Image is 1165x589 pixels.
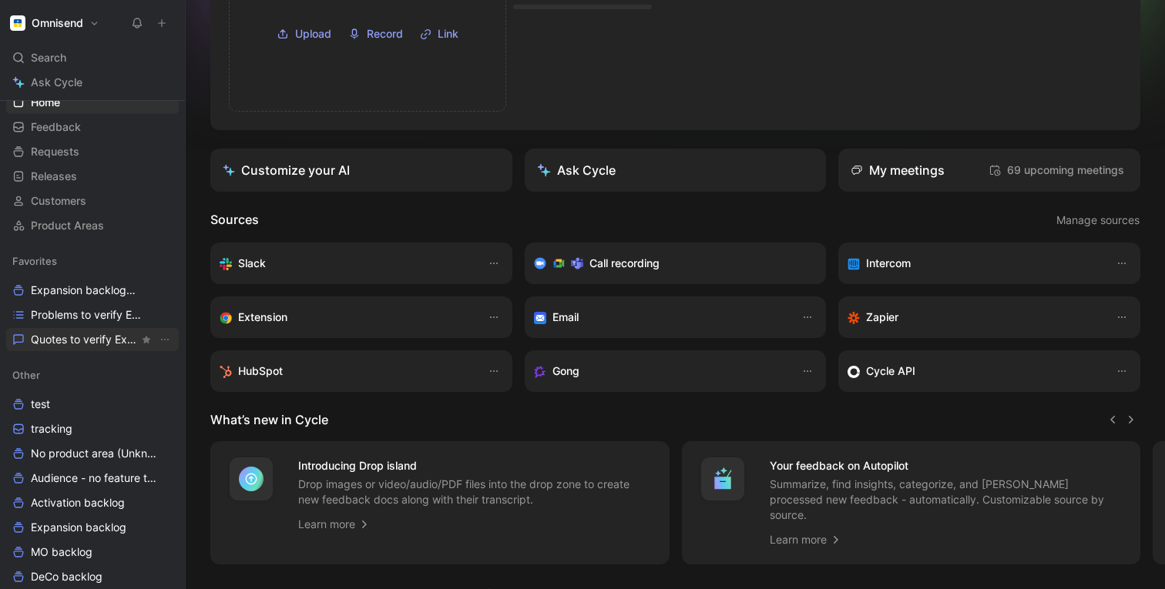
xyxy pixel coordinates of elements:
div: Ask Cycle [537,161,616,179]
span: DeCo backlog [31,569,102,584]
h3: Slack [238,254,266,273]
span: Product Areas [31,218,104,233]
div: Customize your AI [223,161,350,179]
button: Upload [271,22,337,45]
h1: Omnisend [32,16,83,30]
h3: Gong [552,362,579,380]
div: Other [6,363,179,387]
span: Feedback [31,119,81,135]
p: Drop images or video/audio/PDF files into the drop zone to create new feedback docs along with th... [298,477,651,507]
div: Favorites [6,249,179,273]
span: Quotes to verify Expansion [31,332,139,347]
span: Expansion backlog [31,520,126,535]
button: 69 upcoming meetings [985,158,1128,182]
a: Home [6,91,179,114]
span: Link [438,25,458,43]
a: Activation backlog [6,491,179,514]
a: Requests [6,140,179,163]
a: Audience - no feature tag [6,467,179,490]
div: Sync customers & send feedback from custom sources. Get inspired by our favorite use case [848,362,1100,380]
h4: Your feedback on Autopilot [770,457,1123,475]
h3: Zapier [866,308,898,326]
a: Expansion backlogOther [6,279,179,302]
span: Home [31,95,60,110]
a: Expansion backlog [6,516,179,539]
a: Quotes to verify ExpansionView actions [6,328,179,351]
a: Learn more [770,530,842,549]
a: tracking [6,417,179,440]
div: Record & transcribe meetings from Zoom, Meet & Teams. [534,254,805,273]
a: Customize your AI [210,149,512,192]
span: test [31,397,50,412]
h3: Intercom [866,254,911,273]
img: Omnisend [10,15,25,31]
a: Problems to verify Expansion [6,303,179,326]
button: Ask Cycle [525,149,827,192]
h2: What’s new in Cycle [210,410,328,429]
h3: Call recording [589,254,660,273]
span: Releases [31,169,77,184]
a: No product area (Unknowns) [6,442,179,465]
h2: Sources [210,210,259,230]
span: tracking [31,421,72,437]
a: Releases [6,165,179,188]
p: Summarize, find insights, categorize, and [PERSON_NAME] processed new feedback - automatically. C... [770,477,1123,523]
span: Upload [295,25,331,43]
span: Favorites [12,253,57,269]
h4: Introducing Drop island [298,457,651,475]
h3: Email [552,308,579,326]
a: Ask Cycle [6,71,179,94]
button: Link [415,22,464,45]
a: MO backlog [6,540,179,564]
span: 69 upcoming meetings [989,161,1124,179]
div: Sync your customers, send feedback and get updates in Intercom [848,254,1100,273]
h3: HubSpot [238,362,283,380]
span: Manage sources [1056,211,1140,229]
span: Record [367,25,403,43]
a: Product Areas [6,214,179,237]
button: Record [343,22,408,45]
h3: Cycle API [866,362,915,380]
a: DeCo backlog [6,565,179,588]
span: Audience - no feature tag [31,470,157,486]
a: Customers [6,189,179,213]
span: Problems to verify Expansion [31,307,146,323]
span: Activation backlog [31,495,125,510]
h3: Extension [238,308,287,326]
a: test [6,393,179,416]
span: Expansion backlog [31,283,143,299]
span: Search [31,49,66,67]
span: Requests [31,144,79,159]
div: Forward emails to your feedback inbox [534,308,787,326]
div: Sync your customers, send feedback and get updates in Slack [220,254,472,273]
div: Capture feedback from thousands of sources with Zapier (survey results, recordings, sheets, etc). [848,308,1100,326]
button: Manage sources [1056,210,1140,230]
button: View actions [157,332,173,347]
div: My meetings [851,161,945,179]
a: Feedback [6,115,179,139]
button: OmnisendOmnisend [6,12,103,34]
span: Ask Cycle [31,73,82,92]
a: Learn more [298,515,371,534]
span: MO backlog [31,544,92,560]
span: Customers [31,193,86,209]
div: Search [6,46,179,69]
span: Other [12,367,40,383]
span: No product area (Unknowns) [31,446,159,461]
div: Capture feedback from anywhere on the web [220,308,472,326]
div: Capture feedback from your incoming calls [534,362,787,380]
